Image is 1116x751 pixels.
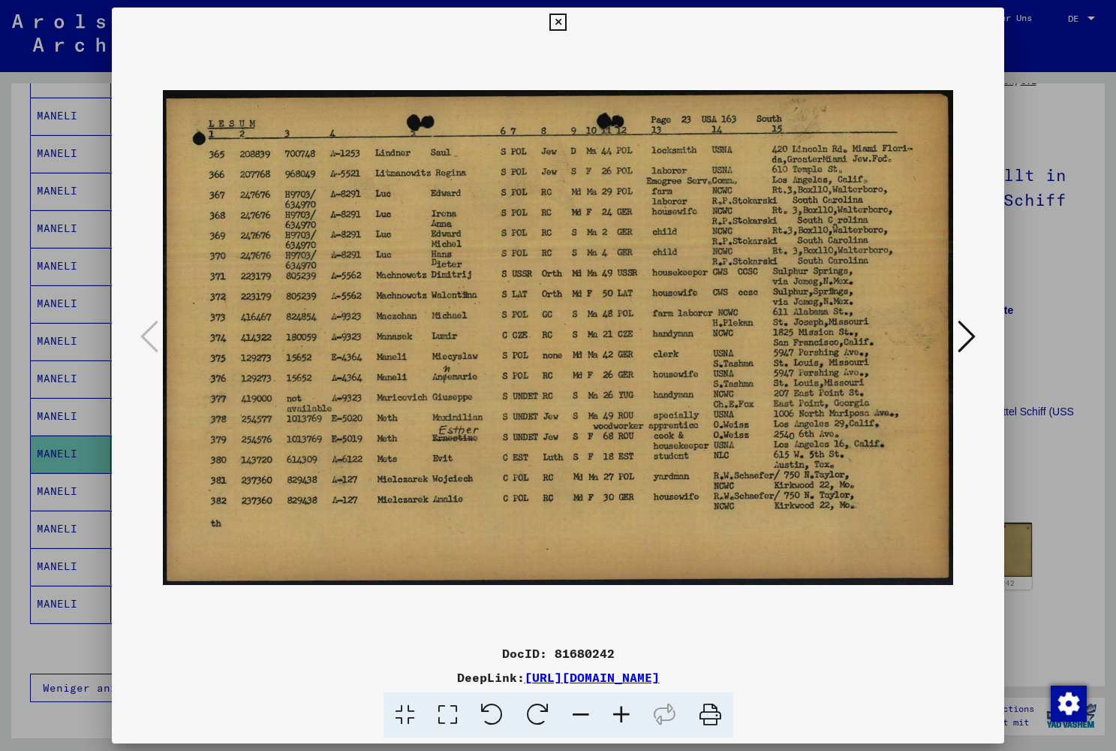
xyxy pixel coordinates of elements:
[1051,686,1087,722] img: Zustimmung ändern
[163,38,954,638] img: 001.jpg
[1050,685,1086,721] div: Zustimmung ändern
[112,644,1005,662] div: DocID: 81680242
[525,670,660,685] a: [URL][DOMAIN_NAME]
[112,668,1005,686] div: DeepLink:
